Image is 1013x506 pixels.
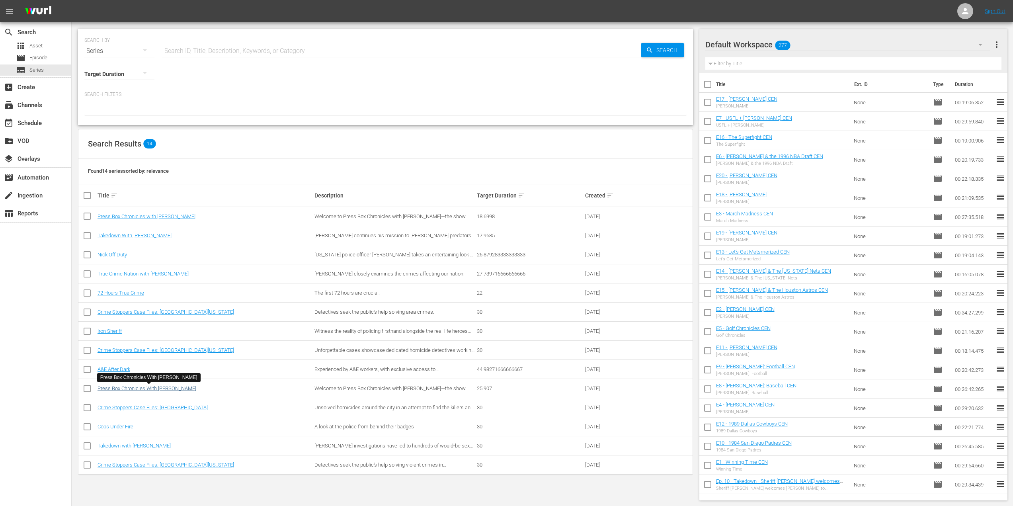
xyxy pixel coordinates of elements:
div: 30 [477,309,583,315]
button: more_vert [992,35,1001,54]
a: E10 - 1984 San Diego Padres CEN [716,440,792,446]
div: [PERSON_NAME] [716,314,775,319]
span: Welcome to Press Box Chronicles with [PERSON_NAME]—the show where a cranky middle-aged sports wri... [314,385,473,403]
div: [PERSON_NAME] & The Houston Astros [716,295,828,300]
span: Detectives seek the public's help solving area crimes. [314,309,434,315]
a: Ep. 10 - Takedown - Sheriff [PERSON_NAME] welcomes [PERSON_NAME] to [PERSON_NAME][GEOGRAPHIC_DATA] [716,478,847,490]
td: None [851,227,930,246]
span: Welcome to Press Box Chronicles with [PERSON_NAME]—the show where a cranky middle-aged sports wri... [314,213,473,231]
span: reorder [995,326,1005,336]
span: Search [653,43,684,57]
td: None [851,131,930,150]
div: [PERSON_NAME] [716,104,777,109]
a: True Crime Nation with [PERSON_NAME] [98,271,189,277]
span: Episode [933,250,943,260]
div: [DATE] [585,385,637,391]
div: 26.879283333333333 [477,252,583,258]
div: [DATE] [585,328,637,334]
a: E8 - [PERSON_NAME]: Baseball CEN [716,383,796,389]
div: 30 [477,462,583,468]
span: sort [607,192,614,199]
span: Episode [933,212,943,222]
img: ans4CAIJ8jUAAAAAAAAAAAAAAAAAAAAAAAAgQb4GAAAAAAAAAAAAAAAAAAAAAAAAJMjXAAAAAAAAAAAAAAAAAAAAAAAAgAT5G... [19,2,57,21]
span: VOD [4,136,14,146]
span: Episode [933,365,943,375]
span: reorder [995,193,1005,202]
div: [PERSON_NAME] [716,180,777,185]
div: [DATE] [585,366,637,372]
div: Default Workspace [705,33,990,56]
td: None [851,150,930,169]
div: Series [84,40,154,62]
td: 00:19:06.352 [952,93,995,112]
span: 277 [775,37,790,54]
span: menu [5,6,14,16]
a: E11 - [PERSON_NAME] CEN [716,344,777,350]
td: 00:29:59.840 [952,112,995,131]
span: Series [16,65,25,75]
a: Crime Stoppers Case Files: [GEOGRAPHIC_DATA][US_STATE] [98,309,234,315]
td: 00:27:35.518 [952,207,995,227]
div: 27.739716666666666 [477,271,583,277]
div: [PERSON_NAME] [716,409,775,414]
span: sort [111,192,118,199]
div: [DATE] [585,232,637,238]
span: reorder [995,384,1005,393]
span: Create [4,82,14,92]
td: 00:19:00.906 [952,131,995,150]
td: 00:20:24.223 [952,284,995,303]
span: Episode [933,193,943,203]
span: reorder [995,97,1005,107]
span: The first 72 hours are crucial. [314,290,380,296]
a: E15 - [PERSON_NAME] & The Houston Astros CEN [716,287,828,293]
span: Witness the reality of policing firsthand alongside the real-life heroes who are safeguarding our... [314,328,471,340]
a: E19 - [PERSON_NAME] CEN [716,230,777,236]
a: E12 - 1989 Dallas Cowboys CEN [716,421,788,427]
span: reorder [995,212,1005,221]
a: Press Box Chronicles with [PERSON_NAME] [98,213,195,219]
td: None [851,360,930,379]
div: [DATE] [585,213,637,219]
span: reorder [995,116,1005,126]
td: None [851,399,930,418]
span: Automation [4,173,14,182]
span: reorder [995,365,1005,374]
div: Let’s Get Metsmerized [716,256,790,262]
td: None [851,169,930,188]
a: E6 - [PERSON_NAME] & the 1996 NBA Draft CEN [716,153,823,159]
span: Episode [933,403,943,413]
a: Cops Under Fire [98,424,133,430]
div: 1984 San Diego Padres [716,447,792,453]
a: Sign Out [985,8,1005,14]
div: [DATE] [585,424,637,430]
div: [PERSON_NAME] [716,237,777,242]
a: E3 - March Madness CEN [716,211,773,217]
span: Episode [933,384,943,394]
button: Search [641,43,684,57]
td: None [851,303,930,322]
td: 00:29:34.439 [952,475,995,494]
div: Golf Chronicles [716,333,771,338]
div: Press Box Chronicles With [PERSON_NAME] [100,374,197,381]
span: reorder [995,441,1005,451]
th: Duration [950,73,998,96]
div: [DATE] [585,462,637,468]
a: E9 - [PERSON_NAME]: Football CEN [716,363,795,369]
span: Episode [933,231,943,241]
span: Episode [16,53,25,63]
a: E4 - [PERSON_NAME] CEN [716,402,775,408]
a: Takedown With [PERSON_NAME] [98,232,172,238]
span: Schedule [4,118,14,128]
span: Episode [933,461,943,470]
div: 17.9585 [477,232,583,238]
span: Episode [933,98,943,107]
td: None [851,284,930,303]
td: 00:21:09.535 [952,188,995,207]
th: Ext. ID [849,73,928,96]
div: [PERSON_NAME] & the 1996 NBA Draft [716,161,823,166]
div: [DATE] [585,443,637,449]
td: None [851,188,930,207]
span: A look at the police from behind their badges [314,424,414,430]
div: [PERSON_NAME] [716,199,767,204]
td: 00:20:42.273 [952,360,995,379]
